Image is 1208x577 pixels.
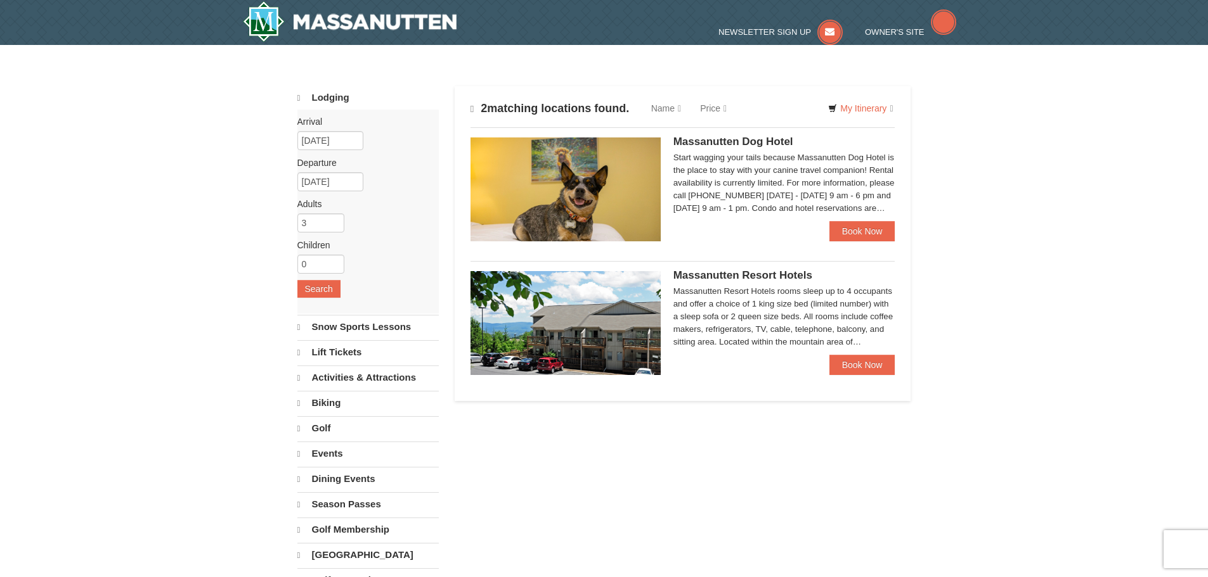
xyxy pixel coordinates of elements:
a: Price [691,96,736,121]
a: Biking [297,391,439,415]
h4: matching locations found. [471,102,630,115]
span: Massanutten Resort Hotels [673,269,812,281]
label: Arrival [297,115,429,128]
a: Newsletter Sign Up [718,27,843,37]
a: Events [297,441,439,466]
a: My Itinerary [820,99,901,118]
a: Book Now [829,221,895,241]
a: Activities & Attractions [297,365,439,390]
a: Golf Membership [297,517,439,542]
a: Snow Sports Lessons [297,315,439,339]
label: Departure [297,156,429,169]
span: Owner's Site [865,27,925,37]
a: Lodging [297,86,439,110]
img: 19219026-1-e3b4ac8e.jpg [471,271,661,375]
a: Massanutten Resort [243,1,457,42]
span: Massanutten Dog Hotel [673,136,793,148]
span: Newsletter Sign Up [718,27,811,37]
a: Golf [297,416,439,440]
img: 27428181-5-81c892a3.jpg [471,137,661,241]
label: Adults [297,198,429,210]
div: Start wagging your tails because Massanutten Dog Hotel is the place to stay with your canine trav... [673,151,895,215]
a: Season Passes [297,492,439,516]
label: Children [297,239,429,251]
img: Massanutten Resort Logo [243,1,457,42]
span: 2 [481,102,487,115]
a: Dining Events [297,467,439,491]
div: Massanutten Resort Hotels rooms sleep up to 4 occupants and offer a choice of 1 king size bed (li... [673,285,895,348]
a: Owner's Site [865,27,956,37]
a: Lift Tickets [297,340,439,364]
a: [GEOGRAPHIC_DATA] [297,543,439,567]
a: Name [642,96,691,121]
button: Search [297,280,341,298]
a: Book Now [829,355,895,375]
